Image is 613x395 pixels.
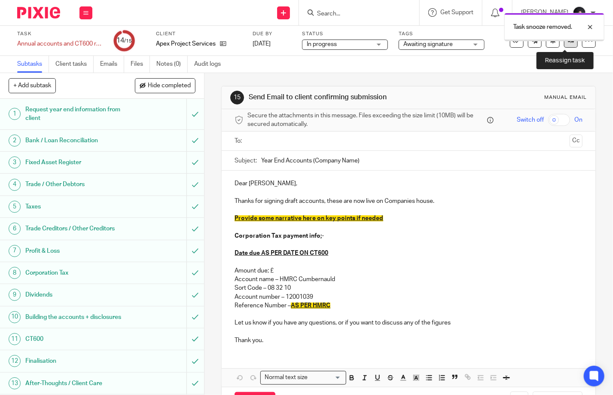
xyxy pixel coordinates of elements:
label: Client [156,31,242,37]
span: Secure the attachments in this message. Files exceeding the size limit (10MB) will be secured aut... [247,111,485,129]
img: 455A2509.jpg [573,6,586,20]
p: Sort Code – 08 32 10 [235,284,583,292]
div: 7 [9,245,21,257]
p: Let us know if you have any questions, or if you want to discuss any of the figures [235,318,583,327]
h1: Trade / Other Debtors [25,178,127,191]
div: 10 [9,311,21,323]
h1: After-Thoughts / Client Care [25,377,127,390]
div: 12 [9,355,21,367]
input: Search for option [310,373,341,382]
h1: CT600 [25,333,127,346]
a: Subtasks [17,56,49,73]
label: Due by [253,31,291,37]
a: Files [131,56,150,73]
span: Awaiting signature [403,41,453,47]
h1: Trade Creditors / Other Creditors [25,222,127,235]
p: Thank you. [235,336,583,345]
a: Emails [100,56,124,73]
span: In progress [307,41,337,47]
img: Pixie [17,7,60,18]
p: Reference Number – [235,301,583,310]
div: 2 [9,135,21,147]
button: + Add subtask [9,78,56,93]
h1: Building the accounts + disclosures [25,311,127,324]
div: Manual email [544,94,587,101]
div: 1 [9,108,21,120]
div: 5 [9,201,21,213]
span: On [574,116,583,124]
p: Dear [PERSON_NAME], [235,179,583,188]
h1: Corporation Tax [25,266,127,279]
strong: Corporation Tax payment info;- [235,233,324,239]
div: 6 [9,223,21,235]
h1: Send Email to client confirming submission [249,93,427,102]
p: Apex Project Services [156,40,216,48]
span: Switch off [517,116,544,124]
h1: Dividends [25,288,127,301]
label: Status [302,31,388,37]
h1: Fixed Asset Register [25,156,127,169]
div: 8 [9,267,21,279]
div: 9 [9,289,21,301]
p: Account number – 12001039 [235,293,583,301]
small: /15 [124,39,132,43]
div: 14 [116,36,132,46]
p: Task snooze removed. [513,23,572,31]
h1: Bank / Loan Reconciliation [25,134,127,147]
div: 11 [9,333,21,345]
h1: Finalisation [25,355,127,367]
button: Hide completed [135,78,195,93]
a: Client tasks [55,56,94,73]
span: Provide some narrative here on key points if needed [235,215,383,221]
u: Date due AS PER DATE ON CT600 [235,250,328,256]
a: Notes (0) [156,56,188,73]
h1: Request year end information from client [25,103,127,125]
div: 13 [9,377,21,389]
p: Thanks for signing draft accounts, these are now live on Companies house. [235,197,583,205]
span: Normal text size [262,373,309,382]
div: 15 [230,91,244,104]
h1: Taxes [25,200,127,213]
label: Subject: [235,156,257,165]
a: Audit logs [194,56,227,73]
label: Task [17,31,103,37]
p: Amount due; £ [235,266,583,275]
span: Hide completed [148,83,191,89]
span: [DATE] [253,41,271,47]
p: Account name – HMRC Cumbernauld [235,275,583,284]
div: Annual accounts and CT600 return (V1) [17,40,103,48]
div: 4 [9,179,21,191]
span: AS PER HMRC [291,303,330,309]
button: Cc [570,135,583,147]
div: 3 [9,156,21,168]
div: Search for option [260,371,346,384]
h1: Profit & Loss [25,245,127,257]
label: To: [235,137,244,145]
